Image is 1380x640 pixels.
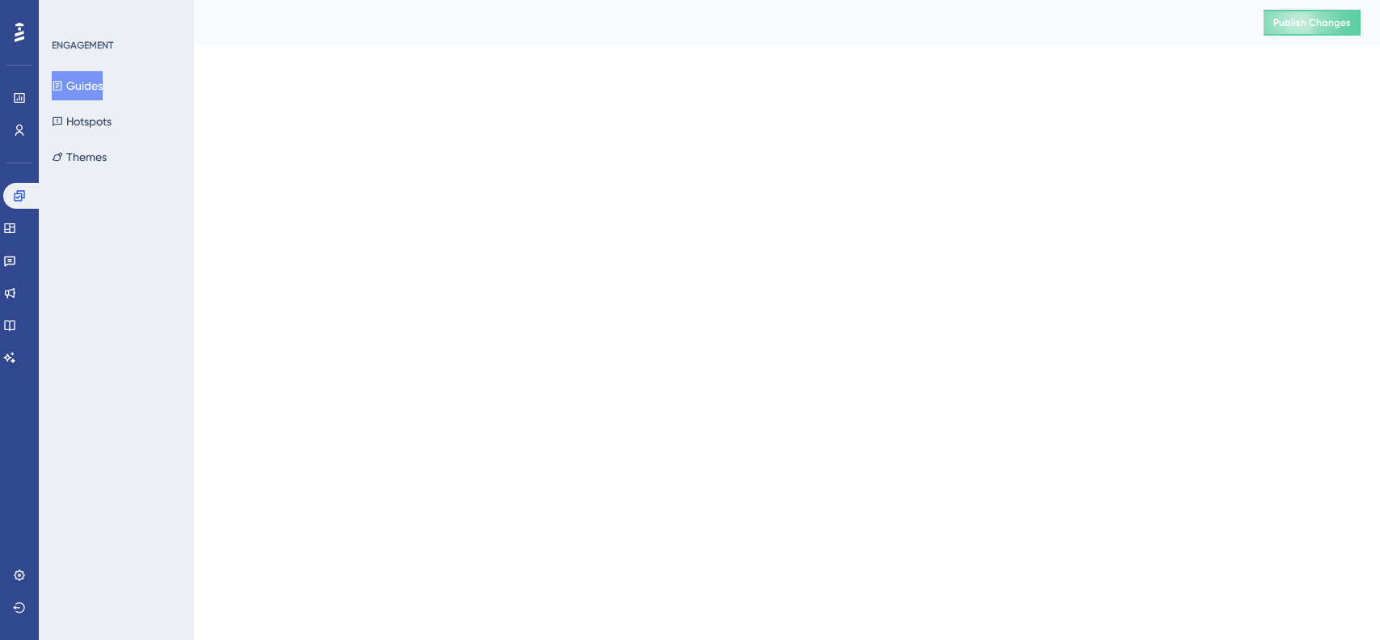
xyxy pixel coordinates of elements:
[52,39,113,52] div: ENGAGEMENT
[1273,16,1351,29] span: Publish Changes
[52,107,112,136] button: Hotspots
[52,142,107,172] button: Themes
[52,71,103,100] button: Guides
[1264,10,1361,36] button: Publish Changes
